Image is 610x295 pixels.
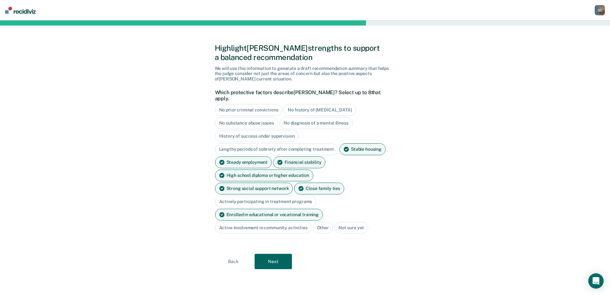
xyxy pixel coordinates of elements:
[215,104,283,116] div: No prior criminal convictions
[215,183,293,194] div: Strong social support network
[334,222,368,234] div: Not sure yet
[215,222,312,234] div: Active involvement in community activities
[5,7,36,14] img: Recidiviz
[284,104,356,116] div: No history of [MEDICAL_DATA]
[215,209,323,221] div: Enrolled in educational or vocational training
[215,143,338,155] div: Lengthy periods of sobriety after completing treatment
[588,273,604,289] div: Open Intercom Messenger
[215,196,316,208] div: Actively participating in treatment programs
[279,117,353,129] div: No diagnosis of a mental illness
[215,130,299,142] div: History of success under supervision
[215,117,279,129] div: No substance abuse issues
[215,43,396,62] div: Highlight [PERSON_NAME] strengths to support a balanced recommendation
[255,254,292,269] button: Next
[595,5,605,15] button: GC
[595,5,605,15] div: G C
[215,66,396,82] div: We will use this information to generate a draft recommendation summary that helps the judge cons...
[215,156,272,168] div: Steady employment
[313,222,333,234] div: Other
[215,254,252,269] button: Back
[215,170,314,181] div: High school diploma or higher education
[339,143,386,155] div: Stable housing
[215,89,392,102] label: Which protective factors describe [PERSON_NAME] ? Select up to 8 that apply.
[273,156,325,168] div: Financial stability
[294,183,344,194] div: Close family ties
